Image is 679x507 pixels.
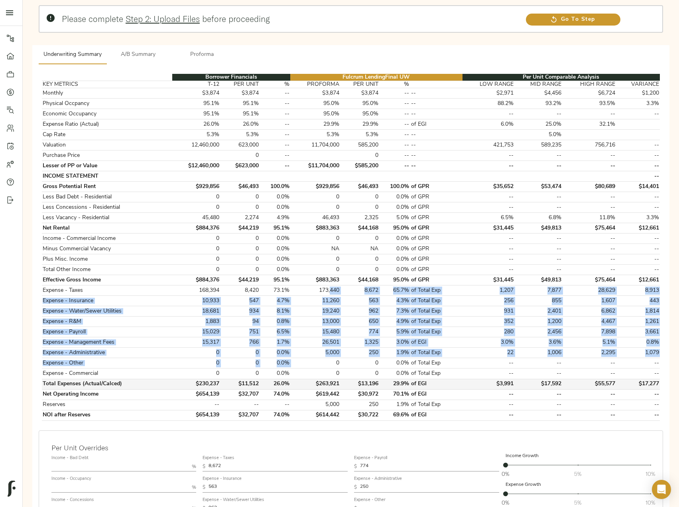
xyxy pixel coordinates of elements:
[563,306,616,317] td: 6,862
[203,477,242,481] label: Expense - Insurance
[380,234,410,244] td: 0.0%
[616,213,660,223] td: 3.3%
[290,161,340,171] td: $11,704,000
[172,244,220,254] td: 0
[380,306,410,317] td: 7.3%
[172,192,220,202] td: 0
[463,109,515,119] td: --
[563,254,616,265] td: --
[410,130,463,140] td: --
[563,202,616,213] td: --
[220,254,260,265] td: 0
[175,50,229,60] span: Proforma
[463,317,515,327] td: 352
[380,244,410,254] td: 0.0%
[220,99,260,109] td: 95.1%
[172,99,220,109] td: 95.1%
[111,50,165,60] span: A/B Summary
[463,285,515,296] td: 1,207
[340,182,380,192] td: $46,493
[260,234,290,244] td: 0.0%
[410,244,463,254] td: of GPR
[340,223,380,234] td: $44,168
[260,192,290,202] td: 0.0%
[290,296,340,306] td: 11,260
[410,234,463,244] td: of GPR
[563,285,616,296] td: 28,629
[172,81,220,88] th: T-12
[646,470,655,478] span: 10%
[172,223,220,234] td: $884,376
[340,254,380,265] td: 0
[290,254,340,265] td: 0
[616,254,660,265] td: --
[463,213,515,223] td: 6.5%
[42,182,172,192] td: Gross Potential Rent
[290,192,340,202] td: 0
[514,88,563,99] td: $4,456
[42,88,172,99] td: Monthly
[340,140,380,151] td: 585,200
[563,182,616,192] td: $80,689
[260,213,290,223] td: 4.9%
[616,275,660,285] td: $12,661
[380,223,410,234] td: 95.0%
[8,481,16,497] img: logo
[410,254,463,265] td: of GPR
[410,223,463,234] td: of GPR
[616,317,660,327] td: 1,261
[616,99,660,109] td: 3.3%
[563,234,616,244] td: --
[172,327,220,337] td: 15,029
[51,477,91,481] label: Income - Occupancy
[563,265,616,275] td: --
[42,327,172,337] td: Expense - Payroll
[42,213,172,223] td: Less Vacancy - Residential
[42,244,172,254] td: Minus Commercial Vacancy
[220,213,260,223] td: 2,274
[563,296,616,306] td: 1,607
[220,161,260,171] td: $623,000
[220,275,260,285] td: $44,219
[340,99,380,109] td: 95.0%
[340,213,380,223] td: 2,325
[463,74,660,81] th: Per Unit Comparable Analysis
[410,99,463,109] td: --
[514,161,563,171] td: --
[260,161,290,171] td: --
[340,151,380,161] td: 0
[514,81,563,88] th: MID RANGE
[514,234,563,244] td: --
[380,109,410,119] td: --
[514,192,563,202] td: --
[463,182,515,192] td: $35,652
[340,161,380,171] td: $585,200
[42,161,172,171] td: Lesser of PP or Value
[42,192,172,202] td: Less Bad Debt - Residential
[563,140,616,151] td: 756,716
[410,140,463,151] td: --
[260,223,290,234] td: 95.1%
[172,119,220,130] td: 26.0%
[354,477,402,481] label: Expense - Administrative
[563,192,616,202] td: --
[220,182,260,192] td: $46,493
[260,99,290,109] td: --
[410,202,463,213] td: of GPR
[260,285,290,296] td: 73.1%
[563,88,616,99] td: $6,724
[42,140,172,151] td: Valuation
[51,456,88,461] label: Income - Bad Debt
[514,254,563,265] td: --
[410,182,463,192] td: of GPR
[463,296,515,306] td: 256
[172,265,220,275] td: 0
[220,317,260,327] td: 94
[290,223,340,234] td: $883,363
[260,254,290,265] td: 0.0%
[616,182,660,192] td: $14,401
[514,130,563,140] td: 5.0%
[463,265,515,275] td: --
[410,317,463,327] td: of Total Exp
[42,81,172,88] th: KEY METRICS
